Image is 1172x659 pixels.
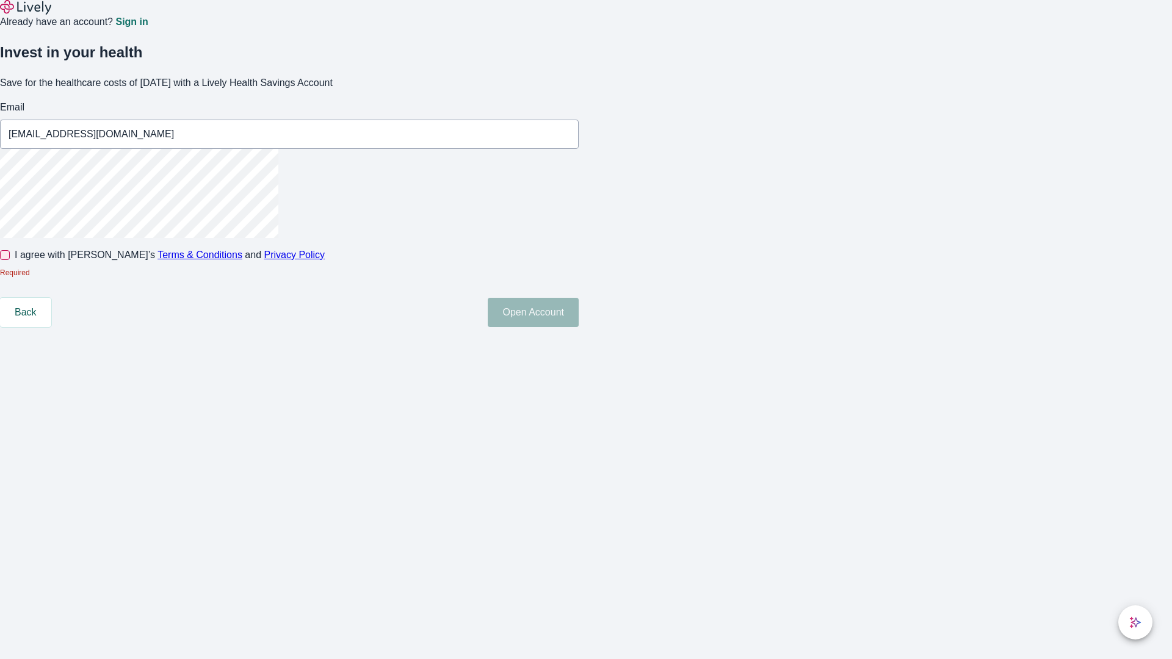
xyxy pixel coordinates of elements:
[115,17,148,27] a: Sign in
[157,250,242,260] a: Terms & Conditions
[264,250,325,260] a: Privacy Policy
[15,248,325,262] span: I agree with [PERSON_NAME]’s and
[1118,605,1152,639] button: chat
[1129,616,1141,628] svg: Lively AI Assistant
